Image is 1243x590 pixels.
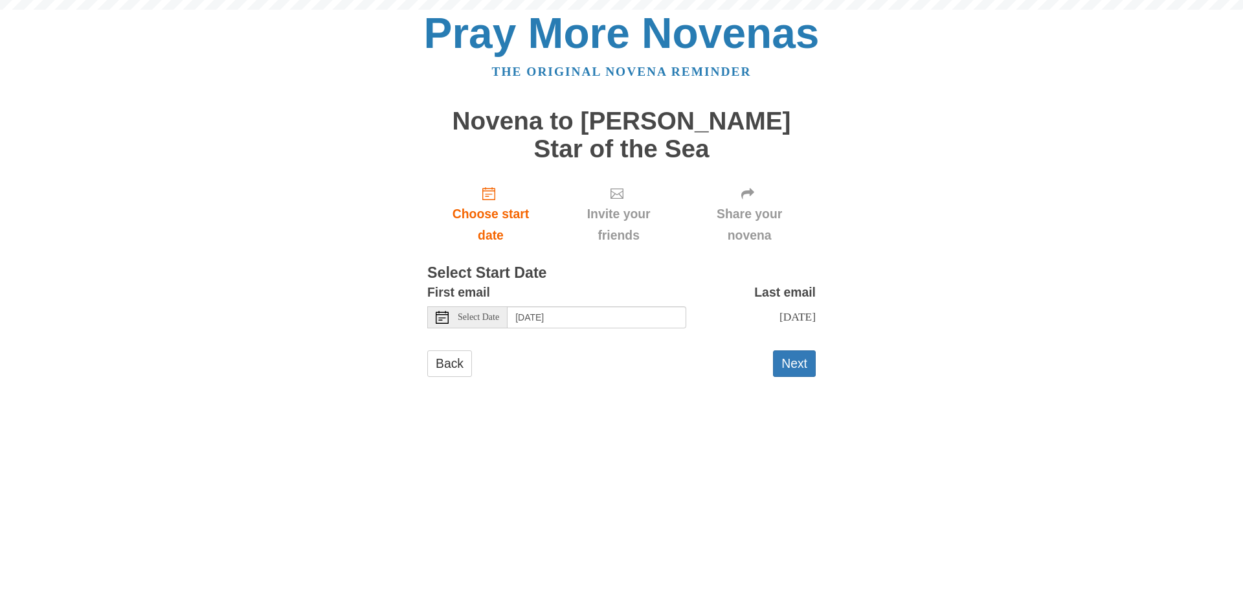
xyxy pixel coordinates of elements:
[427,176,554,253] a: Choose start date
[773,350,816,377] button: Next
[492,65,752,78] a: The original novena reminder
[424,9,820,57] a: Pray More Novenas
[458,313,499,322] span: Select Date
[779,310,816,323] span: [DATE]
[427,282,490,303] label: First email
[683,176,816,253] div: Click "Next" to confirm your start date first.
[440,203,541,246] span: Choose start date
[754,282,816,303] label: Last email
[427,265,816,282] h3: Select Start Date
[554,176,683,253] div: Click "Next" to confirm your start date first.
[427,108,816,163] h1: Novena to [PERSON_NAME] Star of the Sea
[567,203,670,246] span: Invite your friends
[696,203,803,246] span: Share your novena
[427,350,472,377] a: Back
